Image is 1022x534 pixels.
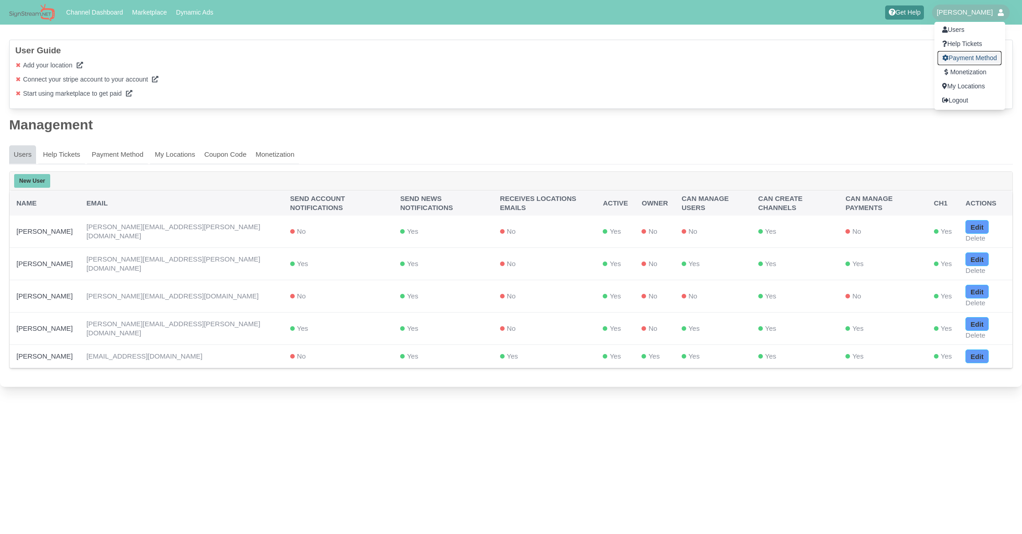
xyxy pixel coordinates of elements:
[938,23,1001,37] a: Users
[938,79,1001,93] a: My Locations
[938,37,1001,51] a: Help Tickets
[938,51,1001,65] a: Payment Method
[938,65,1001,79] a: Monetization
[861,436,1022,534] iframe: Chat Widget
[938,93,1001,108] a: Logout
